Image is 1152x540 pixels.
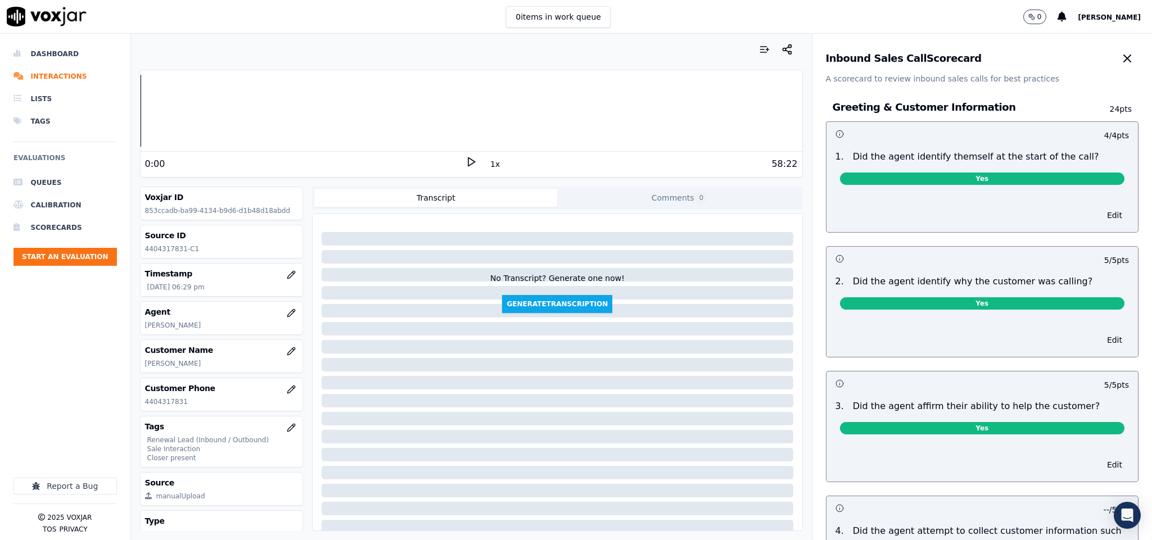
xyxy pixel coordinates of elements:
[853,275,1092,288] p: Did the agent identify why the customer was calling?
[13,43,117,65] a: Dashboard
[145,321,299,330] p: [PERSON_NAME]
[1104,255,1129,266] p: 5 / 5 pts
[145,306,299,317] h3: Agent
[145,383,299,394] h3: Customer Phone
[59,525,87,534] button: Privacy
[43,525,56,534] button: TOS
[13,65,117,88] a: Interactions
[145,157,165,171] div: 0:00
[13,110,117,133] a: Tags
[853,150,1099,164] p: Did the agent identify themself at the start of the call?
[1037,12,1042,21] p: 0
[1114,502,1141,529] div: Open Intercom Messenger
[1100,207,1129,223] button: Edit
[156,492,205,501] div: manualUpload
[831,150,848,164] p: 1 .
[1100,332,1129,348] button: Edit
[488,156,502,172] button: 1x
[1082,103,1132,115] p: 24 pts
[145,244,299,253] p: 4404317831-C1
[1023,10,1047,24] button: 0
[1104,379,1129,391] p: 5 / 5 pts
[1104,504,1129,515] p: -- / 5 pts
[1078,13,1141,21] span: [PERSON_NAME]
[47,513,92,522] p: 2025 Voxjar
[145,397,299,406] p: 4404317831
[145,359,299,368] p: [PERSON_NAME]
[145,268,299,279] h3: Timestamp
[1104,130,1129,141] p: 4 / 4 pts
[557,189,800,207] button: Comments
[156,530,178,539] div: AUDIO
[840,422,1125,434] span: Yes
[147,453,299,462] p: Closer present
[314,189,557,207] button: Transcript
[840,297,1125,310] span: Yes
[506,6,611,28] button: 0items in work queue
[145,344,299,356] h3: Customer Name
[13,171,117,194] a: Queues
[1023,10,1058,24] button: 0
[145,515,299,527] h3: Type
[145,192,299,203] h3: Voxjar ID
[13,151,117,171] h6: Evaluations
[1100,457,1129,473] button: Edit
[831,275,848,288] p: 2 .
[826,73,1139,84] p: A scorecard to review inbound sales calls for best practices
[147,444,299,453] p: Sale Interaction
[147,435,299,444] p: Renewal Lead (Inbound / Outbound)
[826,53,982,63] h3: Inbound Sales Call Scorecard
[490,273,625,295] div: No Transcript? Generate one now!
[831,400,848,413] p: 3 .
[840,173,1125,185] span: Yes
[1078,10,1152,24] button: [PERSON_NAME]
[13,216,117,239] a: Scorecards
[145,230,299,241] h3: Source ID
[147,283,299,292] p: [DATE] 06:29 pm
[7,7,87,26] img: voxjar logo
[853,400,1100,413] p: Did the agent affirm their ability to help the customer?
[13,248,117,266] button: Start an Evaluation
[697,193,707,203] span: 0
[502,295,612,313] button: GenerateTranscription
[145,206,299,215] p: 853ccadb-ba99-4134-b9d6-d1b48d18abdd
[771,157,797,171] div: 58:22
[13,478,117,494] button: Report a Bug
[13,194,117,216] a: Calibration
[145,477,299,488] h3: Source
[833,100,1082,115] h3: Greeting & Customer Information
[13,88,117,110] a: Lists
[145,421,299,432] h3: Tags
